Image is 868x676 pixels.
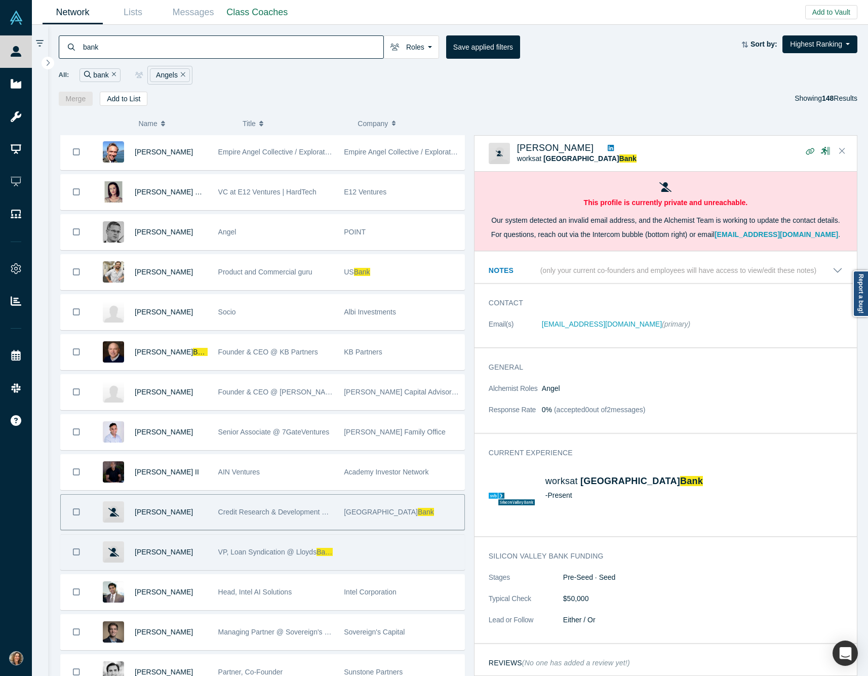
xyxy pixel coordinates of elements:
[489,298,828,308] h3: Contact
[489,265,538,276] h3: Notes
[344,308,396,316] span: Albi Investments
[317,548,333,556] span: Bank
[109,69,116,81] button: Remove Filter
[489,448,828,458] h3: Current Experience
[61,335,92,370] button: Bookmark
[542,320,662,328] a: [EMAIL_ADDRESS][DOMAIN_NAME]
[135,148,193,156] a: [PERSON_NAME]
[805,5,857,19] button: Add to Vault
[218,308,236,316] span: Socio
[715,230,838,238] a: [EMAIL_ADDRESS][DOMAIN_NAME]
[489,215,843,226] p: Our system detected an invalid email address, and the Alchemist Team is working to update the con...
[542,406,552,414] span: 0%
[61,255,92,290] button: Bookmark
[61,375,92,410] button: Bookmark
[61,215,92,250] button: Bookmark
[489,197,843,208] p: This profile is currently private and unreachable.
[243,113,256,134] span: Title
[135,468,199,476] a: [PERSON_NAME] II
[552,406,645,414] span: (accepted 0 out of 2 messages)
[135,188,210,196] a: [PERSON_NAME] MBA
[103,301,124,323] img: Francisco Martin Albi's Profile Image
[223,1,291,24] a: Class Coaches
[782,35,857,53] button: Highest Ranking
[103,461,124,483] img: Sherman Williams II's Profile Image
[61,175,92,210] button: Bookmark
[344,148,494,156] span: Empire Angel Collective / Explorations Ventures
[543,154,637,163] a: [GEOGRAPHIC_DATA]Bank
[835,143,850,160] button: Close
[103,341,124,363] img: Keith Bank's Profile Image
[218,628,346,636] span: Managing Partner @ Sovereign's Capital
[344,188,386,196] span: E12 Ventures
[489,229,843,240] p: For questions, reach out via the Intercom bubble (bottom right) or email .
[344,428,445,436] span: [PERSON_NAME] Family Office
[9,651,23,665] img: Christy Canida's Account
[489,593,563,615] dt: Typical Check
[103,581,124,603] img: Shankar Ratneshwaran's Profile Image
[61,455,92,490] button: Bookmark
[542,383,843,394] dd: Angel
[418,508,434,516] span: Bank
[344,468,428,476] span: Academy Investor Network
[103,141,124,163] img: Kevin Colas's Profile Image
[545,490,843,501] div: - Present
[218,548,317,556] span: VP, Loan Syndication @ Lloyds
[344,588,397,596] span: Intel Corporation
[135,628,193,636] a: [PERSON_NAME]
[853,270,868,317] a: Report a bug!
[135,348,209,356] a: [PERSON_NAME]Bank
[218,508,343,516] span: Credit Research & Development Officer
[135,668,193,676] span: [PERSON_NAME]
[563,593,843,604] dd: $50,000
[489,265,843,276] button: Notes (only your current co-founders and employees will have access to view/edit these notes)
[135,548,193,556] a: [PERSON_NAME]
[103,1,163,24] a: Lists
[344,268,353,276] span: US
[103,381,124,403] img: David Williams's Profile Image
[150,68,190,82] div: Angels
[218,188,317,196] span: VC at E12 Ventures | HardTech
[680,476,703,486] span: Bank
[344,228,366,236] span: POINT
[135,348,193,356] span: [PERSON_NAME]
[580,476,680,486] span: [GEOGRAPHIC_DATA]
[354,268,370,276] span: Bank
[218,468,260,476] span: AIN Ventures
[563,572,843,583] dd: Pre-Seed · Seed
[135,268,193,276] a: [PERSON_NAME]
[178,69,185,81] button: Remove Filter
[619,154,637,163] span: Bank
[489,615,563,636] dt: Lead or Follow
[135,588,193,596] span: [PERSON_NAME]
[545,476,843,487] h4: works at
[218,228,236,236] span: Angel
[344,348,382,356] span: KB Partners
[795,92,857,106] div: Showing
[358,113,462,134] button: Company
[135,308,193,316] a: [PERSON_NAME]
[751,40,777,48] strong: Sort by:
[61,535,92,570] button: Bookmark
[333,548,364,556] span: ing Group
[135,508,193,516] span: [PERSON_NAME]
[489,658,630,668] h3: Reviews
[662,320,690,328] span: (primary)
[135,428,193,436] a: [PERSON_NAME]
[61,415,92,450] button: Bookmark
[103,421,124,443] img: Shahab Samimi's Profile Image
[517,154,637,163] span: works at
[383,35,439,59] button: Roles
[489,572,563,593] dt: Stages
[218,668,283,676] span: Partner, Co-Founder
[163,1,223,24] a: Messages
[580,476,703,486] a: [GEOGRAPHIC_DATA]Bank
[344,508,418,516] span: [GEOGRAPHIC_DATA]
[489,476,535,522] img: Silicon Valley Bank's Logo
[103,181,124,203] img: Paulina Szyzdek MBA's Profile Image
[103,221,124,243] img: Kevin Fleischer's Profile Image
